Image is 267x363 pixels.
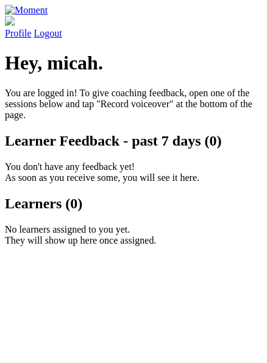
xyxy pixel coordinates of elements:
img: Moment [5,5,48,16]
p: You don't have any feedback yet! As soon as you receive some, you will see it here. [5,161,262,183]
h2: Learners (0) [5,196,262,212]
img: default_avatar-b4e2223d03051bc43aaaccfb402a43260a3f17acc7fafc1603fdf008d6cba3c9.png [5,16,15,26]
p: No learners assigned to you yet. They will show up here once assigned. [5,224,262,246]
h2: Learner Feedback - past 7 days (0) [5,133,262,149]
p: You are logged in! To give coaching feedback, open one of the sessions below and tap "Record voic... [5,88,262,121]
a: Logout [34,28,62,38]
a: Profile [5,16,262,38]
h1: Hey, micah. [5,52,262,74]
